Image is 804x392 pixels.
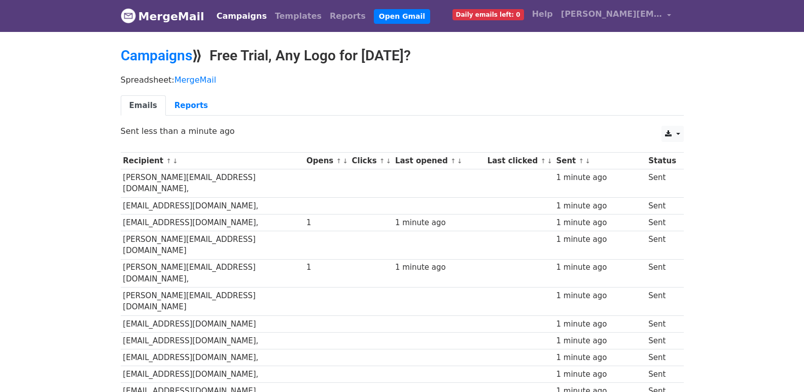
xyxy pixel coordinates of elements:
a: Reports [166,95,217,116]
a: Campaigns [121,47,192,64]
a: ↑ [540,157,546,165]
a: Templates [271,6,326,26]
td: Sent [646,288,678,316]
a: Campaigns [213,6,271,26]
td: [PERSON_NAME][EMAIL_ADDRESS][DOMAIN_NAME] [121,288,304,316]
a: Reports [326,6,370,26]
td: [PERSON_NAME][EMAIL_ADDRESS][DOMAIN_NAME] [121,231,304,259]
th: Opens [304,153,349,169]
th: Status [646,153,678,169]
a: ↓ [585,157,590,165]
td: [PERSON_NAME][EMAIL_ADDRESS][DOMAIN_NAME], [121,259,304,288]
p: Spreadsheet: [121,75,684,85]
a: ↓ [457,157,463,165]
div: 1 minute ago [556,335,643,347]
td: Sent [646,259,678,288]
th: Last opened [393,153,485,169]
a: ↓ [386,157,392,165]
td: [EMAIL_ADDRESS][DOMAIN_NAME], [121,214,304,231]
img: MergeMail logo [121,8,136,23]
td: Sent [646,214,678,231]
div: 1 [306,262,347,273]
a: ↑ [579,157,584,165]
div: 1 minute ago [556,318,643,330]
a: MergeMail [174,75,216,85]
div: 1 minute ago [556,352,643,364]
div: 1 minute ago [556,369,643,380]
th: Sent [554,153,646,169]
a: MergeMail [121,6,204,27]
a: Daily emails left: 0 [448,4,528,24]
td: [EMAIL_ADDRESS][DOMAIN_NAME], [121,197,304,214]
div: 1 minute ago [395,217,482,229]
p: Sent less than a minute ago [121,126,684,136]
td: Sent [646,315,678,332]
a: Emails [121,95,166,116]
span: Daily emails left: 0 [452,9,524,20]
a: ↑ [336,157,341,165]
div: 1 minute ago [556,262,643,273]
h2: ⟫ Free Trial, Any Logo for [DATE]? [121,47,684,64]
th: Last clicked [485,153,554,169]
td: [EMAIL_ADDRESS][DOMAIN_NAME], [121,366,304,383]
div: 1 minute ago [556,172,643,184]
a: [PERSON_NAME][EMAIL_ADDRESS][DOMAIN_NAME] [557,4,676,28]
div: 1 minute ago [556,234,643,245]
a: Help [528,4,557,24]
a: ↓ [547,157,552,165]
td: [EMAIL_ADDRESS][DOMAIN_NAME] [121,315,304,332]
td: Sent [646,169,678,198]
div: 1 minute ago [556,217,643,229]
div: 1 [306,217,347,229]
a: ↓ [172,157,178,165]
th: Recipient [121,153,304,169]
div: 1 minute ago [395,262,482,273]
td: Sent [646,197,678,214]
a: ↓ [342,157,348,165]
td: Sent [646,231,678,259]
iframe: Chat Widget [753,343,804,392]
td: [EMAIL_ADDRESS][DOMAIN_NAME], [121,349,304,366]
td: [PERSON_NAME][EMAIL_ADDRESS][DOMAIN_NAME], [121,169,304,198]
a: ↑ [450,157,456,165]
td: Sent [646,349,678,366]
a: ↑ [379,157,385,165]
div: 1 minute ago [556,200,643,212]
a: ↑ [166,157,171,165]
a: Open Gmail [374,9,430,24]
td: [EMAIL_ADDRESS][DOMAIN_NAME], [121,332,304,349]
td: Sent [646,332,678,349]
td: Sent [646,366,678,383]
span: [PERSON_NAME][EMAIL_ADDRESS][DOMAIN_NAME] [561,8,662,20]
div: 1 minute ago [556,290,643,302]
th: Clicks [349,153,393,169]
